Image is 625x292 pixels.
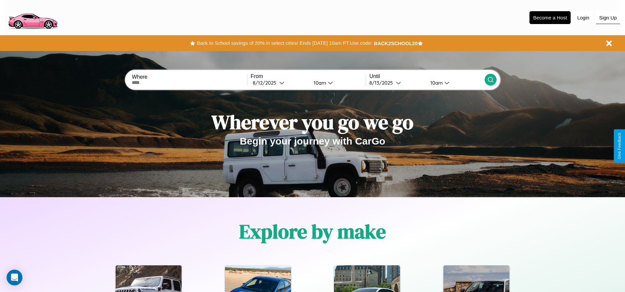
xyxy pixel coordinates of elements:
div: Give Feedback [617,133,622,159]
label: Until [369,73,484,79]
button: 10am [308,79,366,86]
label: From [251,73,366,79]
img: logo [5,3,60,31]
div: 8 / 13 / 2025 [369,80,396,86]
button: Sign Up [596,12,620,24]
div: 8 / 12 / 2025 [253,80,279,86]
div: 10am [310,80,328,86]
button: 10am [425,79,485,86]
button: Become a Host [529,11,571,24]
b: BACK2SCHOOL20 [374,40,418,46]
h1: Explore by make [239,218,386,245]
button: 8/12/2025 [251,79,308,86]
div: 10am [427,80,444,86]
div: Open Intercom Messenger [7,270,22,285]
label: Where [132,74,247,80]
button: Back to School savings of 20% in select cities! Ends [DATE] 10am PT.Use code: [195,39,374,48]
button: Login [574,12,593,24]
